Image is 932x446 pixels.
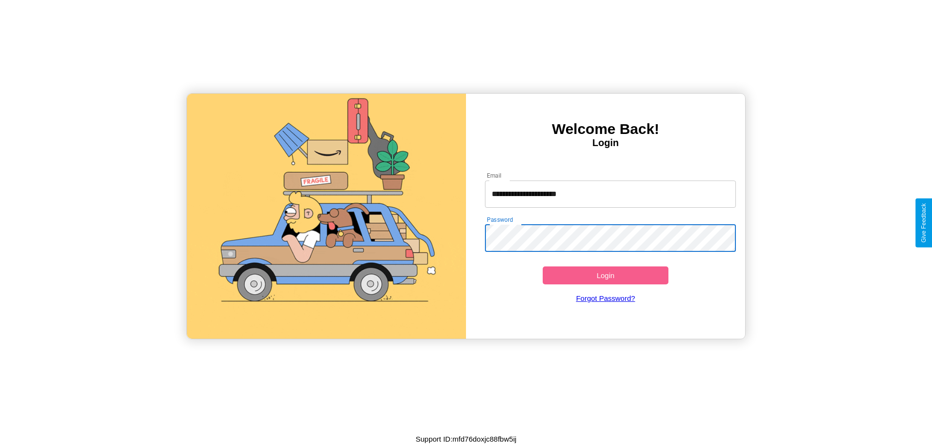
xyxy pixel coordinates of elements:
p: Support ID: mfd76doxjc88fbw5ij [416,432,516,446]
img: gif [187,94,466,339]
label: Email [487,171,502,180]
h4: Login [466,137,745,149]
h3: Welcome Back! [466,121,745,137]
button: Login [543,266,668,284]
a: Forgot Password? [480,284,732,312]
label: Password [487,215,513,224]
div: Give Feedback [920,203,927,243]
